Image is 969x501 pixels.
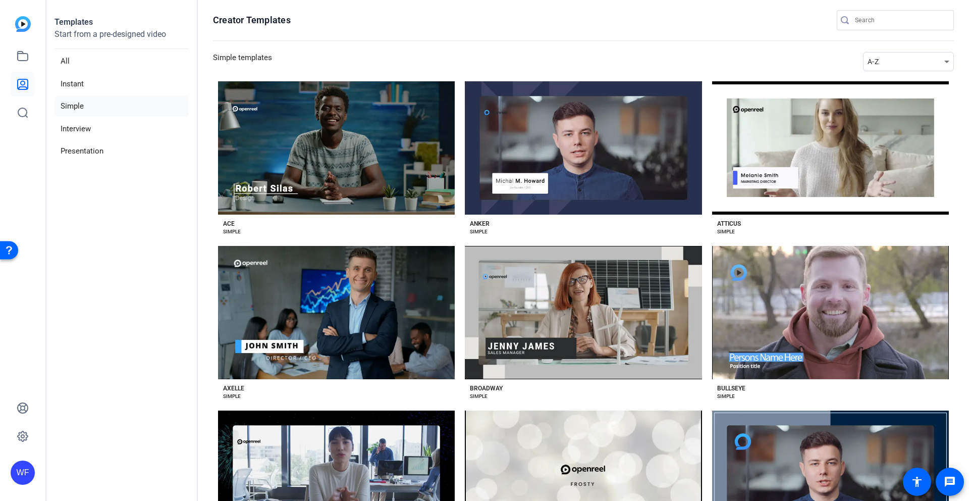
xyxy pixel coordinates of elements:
div: ATTICUS [717,220,741,228]
mat-icon: accessibility [911,476,923,488]
div: SIMPLE [223,392,241,400]
input: Search [855,14,946,26]
button: Template image [465,246,702,379]
h3: Simple templates [213,52,272,71]
span: Preview Bullseye [808,310,853,316]
li: Interview [55,119,189,139]
li: Presentation [55,141,189,162]
button: Template image [712,246,949,379]
div: SIMPLE [223,228,241,236]
div: BULLSEYE [717,384,745,392]
div: ANKER [470,220,490,228]
div: WF [11,461,35,485]
span: Preview Ace [320,145,353,151]
img: blue-gradient.svg [15,16,31,32]
div: ACE [223,220,235,228]
p: Start from a pre-designed video [55,28,189,49]
span: Preview Axelle [317,310,356,316]
span: Preview Anker [564,145,603,151]
mat-icon: message [944,476,956,488]
span: Preview Celebration [309,474,363,480]
button: Template image [465,81,702,215]
div: SIMPLE [470,392,488,400]
button: Template image [218,81,455,215]
div: SIMPLE [470,228,488,236]
div: BROADWAY [470,384,503,392]
button: Template image [218,246,455,379]
div: SIMPLE [717,228,735,236]
button: Template image [712,81,949,215]
strong: Templates [55,17,93,27]
span: Preview Atticus [810,145,851,151]
span: Preview Cheer [564,474,603,480]
li: Instant [55,74,189,94]
li: All [55,51,189,72]
li: Simple [55,96,189,117]
div: SIMPLE [717,392,735,400]
span: Preview Cityscape [805,474,855,480]
span: Preview Broadway [558,310,608,316]
div: AXELLE [223,384,244,392]
span: A-Z [868,58,879,66]
h1: Creator Templates [213,14,291,26]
